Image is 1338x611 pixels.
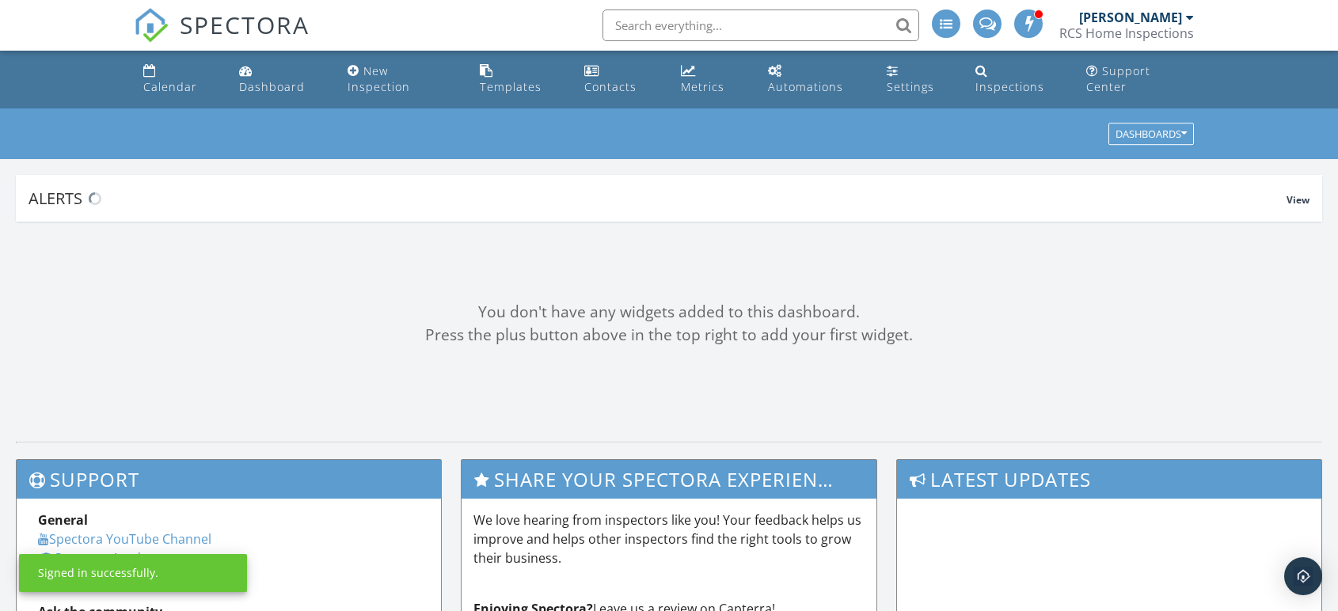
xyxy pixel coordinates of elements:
div: Alerts [29,188,1287,209]
div: You don't have any widgets added to this dashboard. [16,301,1322,324]
div: Contacts [584,79,637,94]
a: Dashboard [233,57,329,102]
div: Metrics [681,79,724,94]
a: SPECTORA [134,21,310,55]
div: Templates [480,79,542,94]
div: Support Center [1086,63,1150,94]
a: Settings [880,57,956,102]
div: Press the plus button above in the top right to add your first widget. [16,324,1322,347]
a: Spectora Academy [38,549,166,567]
div: Open Intercom Messenger [1284,557,1322,595]
span: SPECTORA [180,8,310,41]
h3: Share Your Spectora Experience [462,460,876,499]
a: Calendar [137,57,220,102]
a: New Inspection [341,57,461,102]
div: [PERSON_NAME] [1079,9,1182,25]
span: View [1287,193,1309,207]
div: Inspections [975,79,1044,94]
div: Signed in successfully. [38,565,158,581]
h3: Support [17,460,441,499]
button: Dashboards [1108,123,1194,146]
div: Calendar [143,79,197,94]
a: Contacts [578,57,662,102]
img: The Best Home Inspection Software - Spectora [134,8,169,43]
p: We love hearing from inspectors like you! Your feedback helps us improve and helps other inspecto... [473,510,865,567]
a: Inspections [969,57,1067,102]
a: Automations (Advanced) [762,57,868,102]
input: Search everything... [602,9,919,41]
div: Dashboards [1116,129,1187,140]
div: New Inspection [348,63,410,94]
a: Spectora YouTube Channel [38,530,211,548]
a: Metrics [675,57,750,102]
div: Settings [887,79,934,94]
a: Templates [473,57,565,102]
div: Automations [768,79,843,94]
h3: Latest Updates [897,460,1321,499]
strong: General [38,511,88,529]
a: Support Center [1080,57,1201,102]
div: RCS Home Inspections [1059,25,1194,41]
div: Dashboard [239,79,305,94]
